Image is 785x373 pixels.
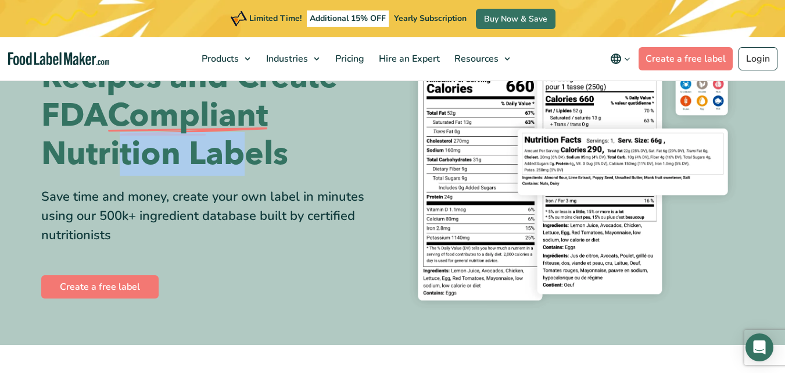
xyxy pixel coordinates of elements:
span: Additional 15% OFF [307,10,389,27]
span: Pricing [332,52,365,65]
h1: Easily Analyze Recipes and Create FDA Nutrition Labels [41,20,384,173]
span: Resources [451,52,500,65]
span: Industries [263,52,309,65]
div: Open Intercom Messenger [745,333,773,361]
a: Login [739,47,777,70]
span: Compliant [107,97,268,135]
a: Products [195,37,256,80]
a: Hire an Expert [372,37,445,80]
span: Yearly Subscription [394,13,467,24]
span: Products [198,52,240,65]
a: Create a free label [639,47,733,70]
a: Buy Now & Save [476,9,555,29]
span: Limited Time! [249,13,302,24]
a: Industries [259,37,325,80]
a: Create a free label [41,275,159,299]
div: Save time and money, create your own label in minutes using our 500k+ ingredient database built b... [41,187,384,245]
a: Resources [447,37,516,80]
span: Hire an Expert [375,52,441,65]
a: Pricing [328,37,369,80]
